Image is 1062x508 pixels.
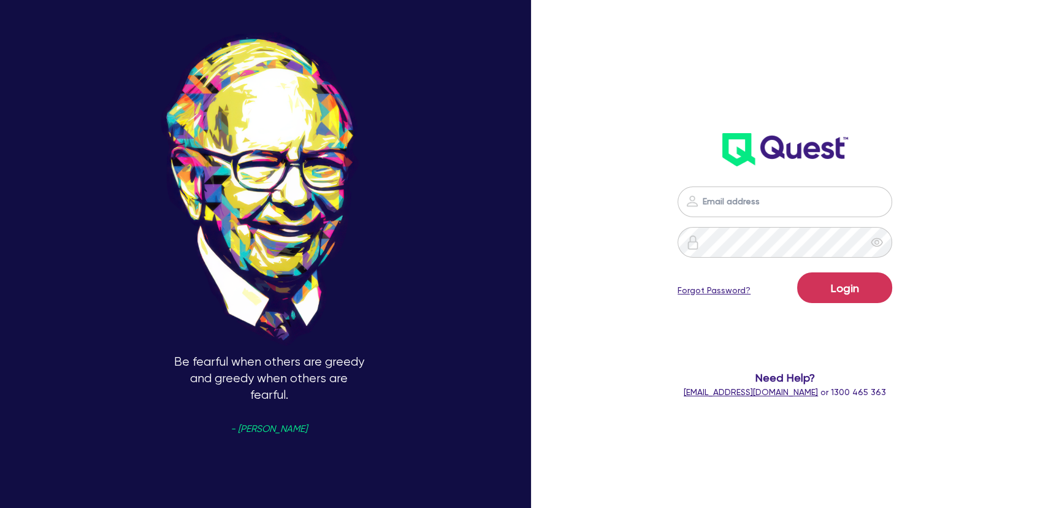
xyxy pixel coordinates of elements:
span: - [PERSON_NAME] [231,425,307,434]
a: [EMAIL_ADDRESS][DOMAIN_NAME] [684,387,818,397]
img: wH2k97JdezQIQAAAABJRU5ErkJggg== [722,133,848,166]
input: Email address [678,187,892,217]
img: icon-password [686,235,700,250]
span: Need Help? [644,369,925,386]
a: Forgot Password? [678,284,751,297]
img: icon-password [685,194,700,209]
button: Login [797,272,892,303]
span: or 1300 465 363 [684,387,886,397]
span: eye [871,236,883,248]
